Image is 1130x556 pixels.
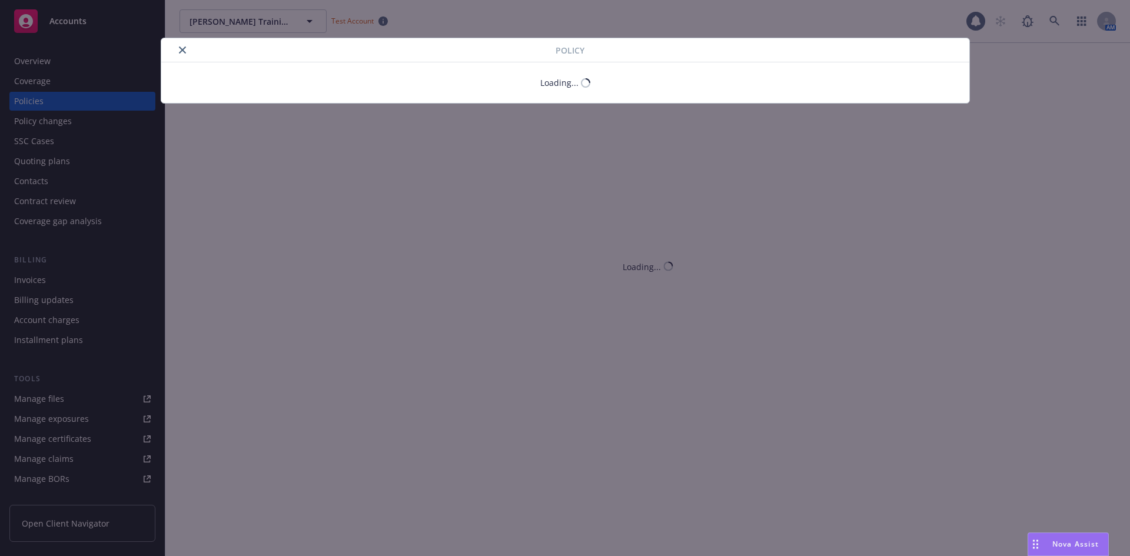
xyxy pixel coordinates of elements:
span: Policy [556,44,584,56]
div: Drag to move [1028,533,1043,555]
button: Nova Assist [1028,532,1109,556]
span: Nova Assist [1052,539,1099,549]
button: close [175,43,190,57]
div: Loading... [540,76,579,89]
